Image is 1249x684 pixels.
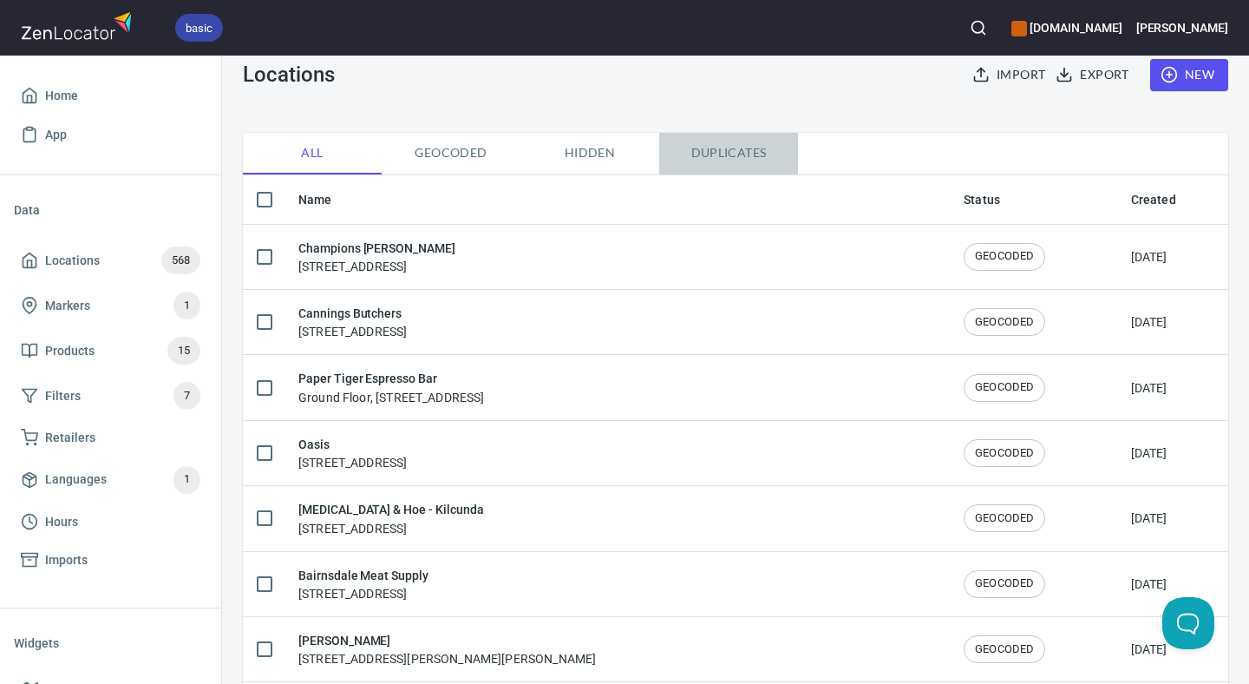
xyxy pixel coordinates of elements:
[1136,18,1228,37] h6: [PERSON_NAME]
[959,9,997,47] button: Search
[14,622,207,664] li: Widgets
[1117,175,1228,225] th: Created
[175,14,223,42] div: basic
[950,175,1117,225] th: Status
[14,541,207,580] a: Imports
[243,62,334,87] h3: Locations
[1131,248,1167,266] div: [DATE]
[298,500,483,519] h6: [MEDICAL_DATA] & Hoe - Kilcunda
[14,238,207,283] a: Locations568
[298,239,455,275] div: [STREET_ADDRESS]
[45,549,88,571] span: Imports
[1011,21,1027,36] button: color-CE600E
[45,385,81,407] span: Filters
[45,295,90,317] span: Markers
[965,575,1044,592] span: GEOCODED
[1131,575,1167,593] div: [DATE]
[14,189,207,231] li: Data
[965,314,1044,331] span: GEOCODED
[14,457,207,503] a: Languages1
[298,435,407,454] h6: Oasis
[531,142,649,164] span: Hidden
[1011,18,1121,37] h6: [DOMAIN_NAME]
[253,142,371,164] span: All
[670,142,788,164] span: Duplicates
[14,76,207,115] a: Home
[392,142,510,164] span: Geocoded
[161,251,200,271] span: 568
[14,503,207,542] a: Hours
[969,59,1052,91] button: Import
[175,19,223,37] span: basic
[298,631,596,650] h6: [PERSON_NAME]
[298,631,596,668] div: [STREET_ADDRESS][PERSON_NAME][PERSON_NAME]
[1136,9,1228,47] button: [PERSON_NAME]
[1150,59,1228,91] button: New
[298,566,428,602] div: [STREET_ADDRESS]
[1131,444,1167,462] div: [DATE]
[298,435,407,471] div: [STREET_ADDRESS]
[1052,59,1135,91] button: Export
[965,445,1044,462] span: GEOCODED
[14,283,207,328] a: Markers1
[976,64,1045,86] span: Import
[1131,641,1167,658] div: [DATE]
[1131,379,1167,397] div: [DATE]
[298,239,455,258] h6: Champions [PERSON_NAME]
[45,511,78,533] span: Hours
[298,369,485,388] h6: Paper Tiger Espresso Bar
[965,510,1044,527] span: GEOCODED
[45,85,78,107] span: Home
[1162,597,1214,649] iframe: Help Scout Beacon - Open
[298,369,485,405] div: Ground Floor, [STREET_ADDRESS]
[45,250,100,272] span: Locations
[298,304,407,340] div: [STREET_ADDRESS]
[298,566,428,585] h6: Bairnsdale Meat Supply
[14,418,207,457] a: Retailers
[173,470,200,490] span: 1
[21,7,137,44] img: zenlocator
[173,296,200,316] span: 1
[1011,9,1121,47] div: Manage your apps
[167,341,200,361] span: 15
[14,328,207,373] a: Products15
[298,500,483,536] div: [STREET_ADDRESS]
[298,304,407,323] h6: Cannings Butchers
[14,115,207,155] a: App
[1131,313,1167,331] div: [DATE]
[173,386,200,406] span: 7
[45,340,95,362] span: Products
[45,124,67,146] span: App
[1164,64,1214,86] span: New
[965,248,1044,265] span: GEOCODED
[1131,510,1167,527] div: [DATE]
[1059,64,1128,86] span: Export
[45,427,95,449] span: Retailers
[965,379,1044,396] span: GEOCODED
[45,469,107,490] span: Languages
[14,373,207,418] a: Filters7
[284,175,950,225] th: Name
[965,641,1044,658] span: GEOCODED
